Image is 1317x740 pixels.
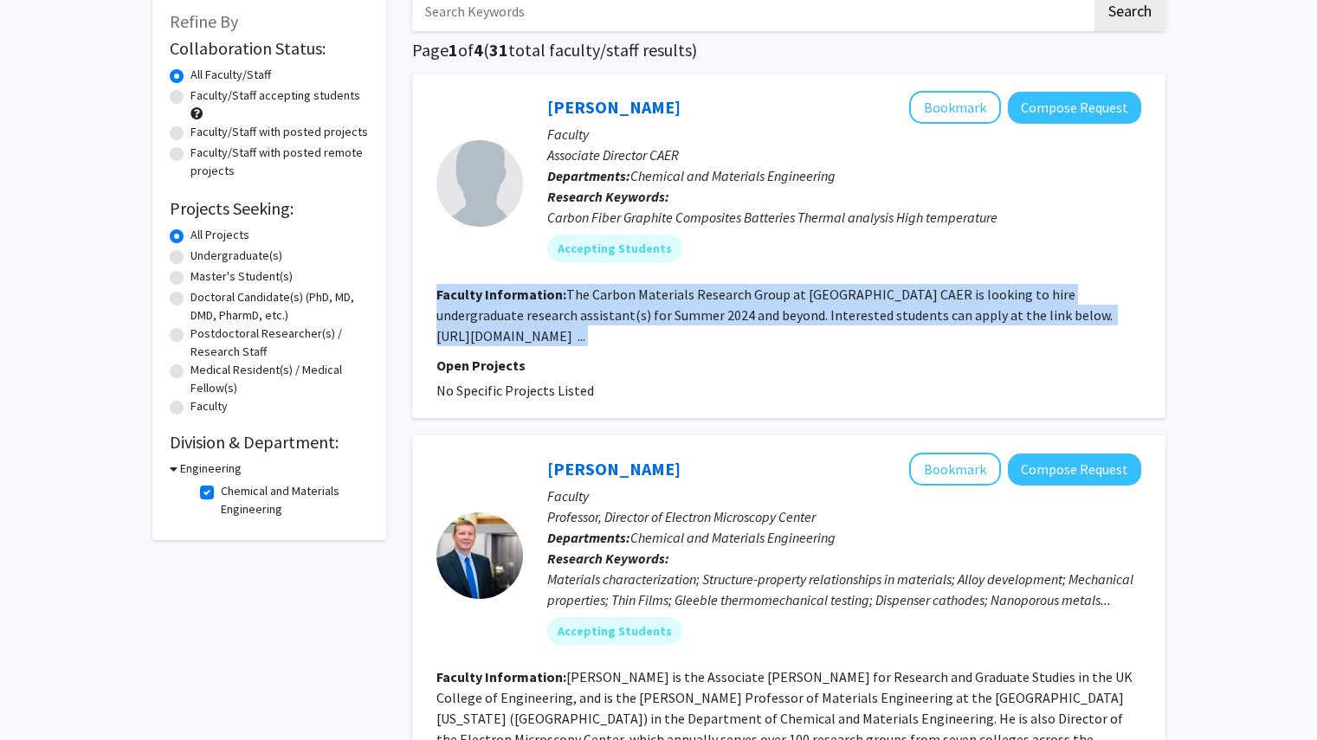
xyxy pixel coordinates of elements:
[170,10,238,32] span: Refine By
[547,506,1141,527] p: Professor, Director of Electron Microscopy Center
[436,382,594,399] span: No Specific Projects Listed
[547,235,682,262] mat-chip: Accepting Students
[436,668,566,685] b: Faculty Information:
[190,288,369,325] label: Doctoral Candidate(s) (PhD, MD, DMD, PharmD, etc.)
[436,286,1115,344] fg-read-more: The Carbon Materials Research Group at [GEOGRAPHIC_DATA] CAER is looking to hire undergraduate re...
[547,529,630,546] b: Departments:
[489,39,508,61] span: 31
[190,144,369,180] label: Faculty/Staff with posted remote projects
[170,432,369,453] h2: Division & Department:
[170,38,369,59] h2: Collaboration Status:
[436,355,1141,376] p: Open Projects
[13,662,74,727] iframe: Chat
[190,123,368,141] label: Faculty/Staff with posted projects
[180,460,242,478] h3: Engineering
[547,207,1141,228] div: Carbon Fiber Graphite Composites Batteries Thermal analysis High temperature
[1008,92,1141,124] button: Compose Request to Matthew Weisenberger
[190,87,360,105] label: Faculty/Staff accepting students
[547,486,1141,506] p: Faculty
[190,325,369,361] label: Postdoctoral Researcher(s) / Research Staff
[547,188,669,205] b: Research Keywords:
[909,91,1001,124] button: Add Matthew Weisenberger to Bookmarks
[474,39,483,61] span: 4
[909,453,1001,486] button: Add Thomas Balk to Bookmarks
[547,569,1141,610] div: Materials characterization; Structure-property relationships in materials; Alloy development; Mec...
[630,167,836,184] span: Chemical and Materials Engineering
[449,39,458,61] span: 1
[190,267,293,286] label: Master's Student(s)
[547,458,681,479] a: [PERSON_NAME]
[221,482,365,518] label: Chemical and Materials Engineering
[630,529,836,546] span: Chemical and Materials Engineering
[170,198,369,219] h2: Projects Seeking:
[190,247,282,265] label: Undergraduate(s)
[436,286,566,303] b: Faculty Information:
[547,617,682,645] mat-chip: Accepting Students
[190,66,271,84] label: All Faculty/Staff
[547,96,681,118] a: [PERSON_NAME]
[190,226,249,244] label: All Projects
[547,145,1141,165] p: Associate Director CAER
[547,550,669,567] b: Research Keywords:
[190,361,369,397] label: Medical Resident(s) / Medical Fellow(s)
[412,40,1165,61] h1: Page of ( total faculty/staff results)
[1008,454,1141,486] button: Compose Request to Thomas Balk
[547,124,1141,145] p: Faculty
[547,167,630,184] b: Departments:
[190,397,228,415] label: Faculty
